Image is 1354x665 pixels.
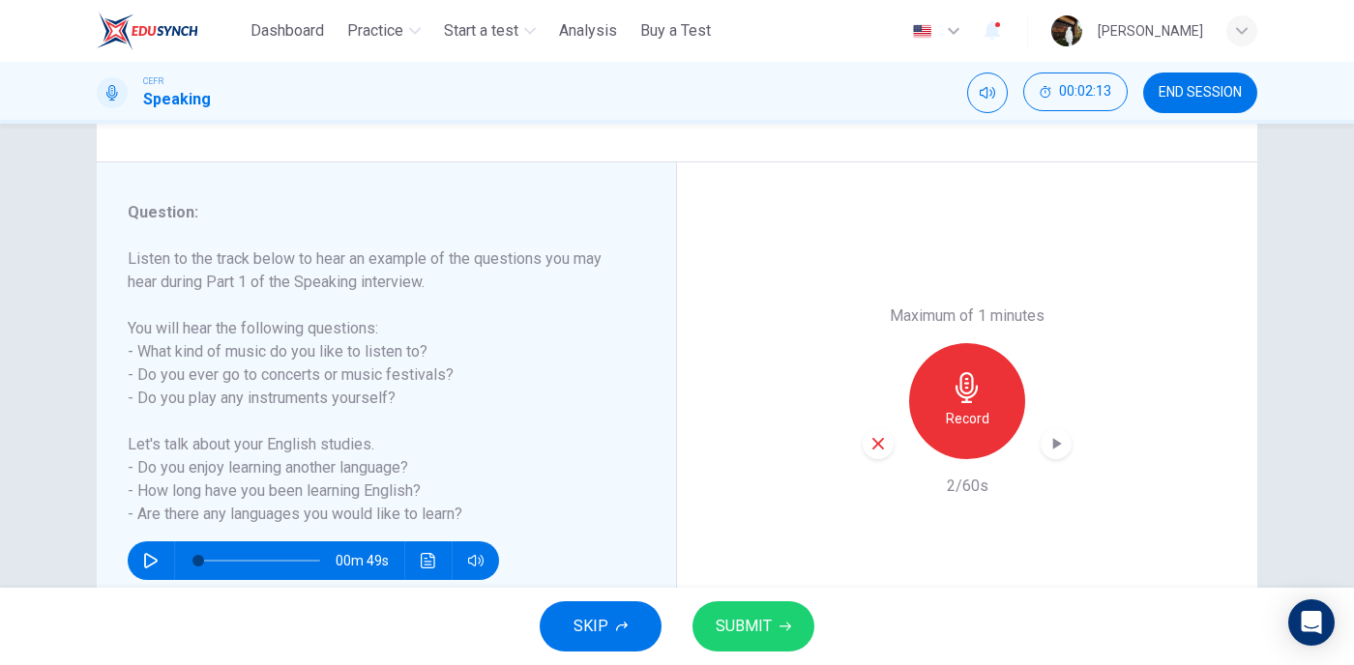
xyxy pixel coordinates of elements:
span: END SESSION [1159,85,1242,101]
span: Dashboard [250,19,324,43]
span: Practice [347,19,403,43]
span: Buy a Test [640,19,711,43]
h6: Record [946,407,989,430]
button: Record [909,343,1025,459]
button: END SESSION [1143,72,1257,113]
a: ELTC logo [97,12,243,50]
div: Open Intercom Messenger [1288,599,1335,646]
div: Hide [1023,72,1128,113]
span: CEFR [143,74,163,88]
span: Start a test [444,19,518,43]
h6: Maximum of 1 minutes [890,304,1045,328]
button: SUBMIT [692,601,814,651]
button: Start a test [436,14,544,48]
button: SKIP [540,601,662,651]
div: Mute [967,72,1008,113]
button: Practice [339,14,428,48]
h6: Listen to the track below to hear an example of the questions you may hear during Part 1 of the S... [128,247,622,526]
button: Analysis [551,14,625,48]
img: en [910,24,934,39]
h6: Question : [128,201,622,224]
button: Dashboard [243,14,332,48]
img: ELTC logo [97,12,198,50]
button: Buy a Test [633,14,719,48]
span: 00:02:13 [1059,84,1111,100]
h1: Speaking [143,88,211,111]
span: SUBMIT [716,613,772,640]
span: Analysis [559,19,617,43]
span: 00m 49s [336,541,404,580]
h6: 2/60s [947,475,988,498]
button: Click to see the audio transcription [413,541,444,580]
img: Profile picture [1051,15,1082,46]
span: SKIP [574,613,608,640]
div: [PERSON_NAME] [1098,19,1203,43]
button: 00:02:13 [1023,72,1128,111]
